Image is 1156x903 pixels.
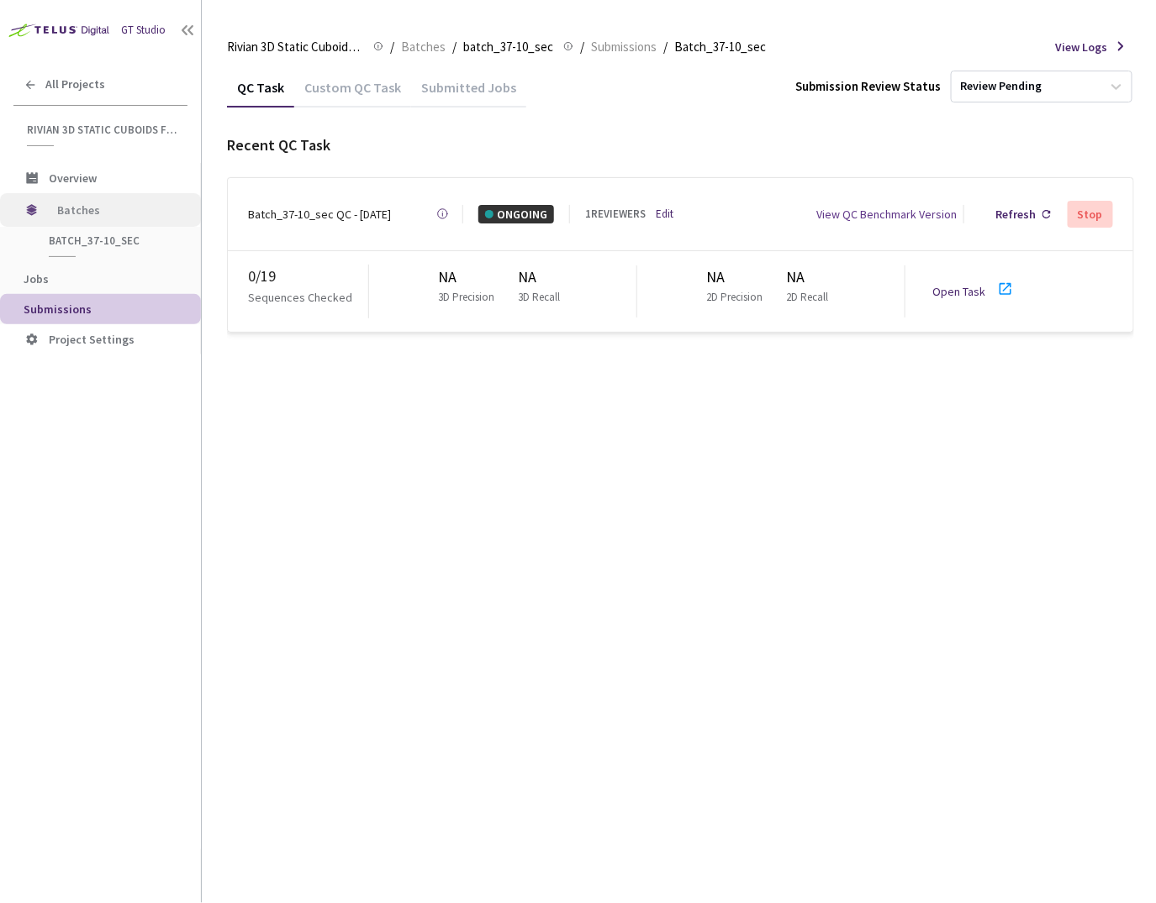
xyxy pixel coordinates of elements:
[121,22,166,39] div: GT Studio
[49,171,97,186] span: Overview
[816,205,957,223] div: View QC Benchmark Version
[390,37,394,57] li: /
[27,123,177,137] span: Rivian 3D Static Cuboids fixed[2024-25]
[795,76,941,97] div: Submission Review Status
[1056,38,1108,56] span: View Logs
[588,37,660,55] a: Submissions
[478,205,554,223] div: ONGOING
[452,37,457,57] li: /
[995,205,1036,223] div: Refresh
[663,37,668,57] li: /
[674,37,766,57] span: Batch_37-10_sec
[706,289,763,306] p: 2D Precision
[227,134,1134,157] div: Recent QC Task
[591,37,657,57] span: Submissions
[248,288,352,307] p: Sequences Checked
[294,79,411,108] div: Custom QC Task
[45,77,105,92] span: All Projects
[24,302,92,317] span: Submissions
[57,193,172,227] span: Batches
[401,37,446,57] span: Batches
[656,206,673,223] a: Edit
[49,234,173,248] span: batch_37-10_sec
[706,265,769,289] div: NA
[787,265,836,289] div: NA
[248,265,368,288] div: 0 / 19
[24,271,49,286] span: Jobs
[463,37,553,57] span: batch_37-10_sec
[787,289,829,306] p: 2D Recall
[519,265,567,289] div: NA
[227,37,363,57] span: Rivian 3D Static Cuboids fixed[2024-25]
[960,79,1042,95] div: Review Pending
[580,37,584,57] li: /
[227,79,294,108] div: QC Task
[1078,207,1103,221] div: Stop
[438,265,501,289] div: NA
[49,332,135,347] span: Project Settings
[438,289,494,306] p: 3D Precision
[398,37,449,55] a: Batches
[585,206,646,223] div: 1 REVIEWERS
[519,289,561,306] p: 3D Recall
[411,79,526,108] div: Submitted Jobs
[248,205,391,223] div: Batch_37-10_sec QC - [DATE]
[932,284,985,299] a: Open Task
